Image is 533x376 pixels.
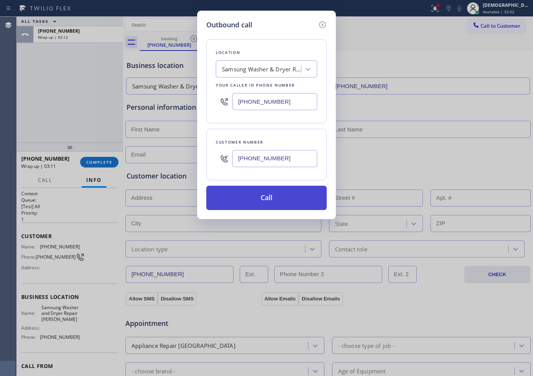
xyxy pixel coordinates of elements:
div: Location [216,49,317,57]
div: Customer number [216,138,317,146]
button: Call [206,186,327,210]
input: (123) 456-7890 [232,93,317,110]
div: Samsung Washer & Dryer Repair [PERSON_NAME] [222,65,302,74]
h5: Outbound call [206,20,252,30]
input: (123) 456-7890 [232,150,317,167]
div: Your caller id phone number [216,81,317,89]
